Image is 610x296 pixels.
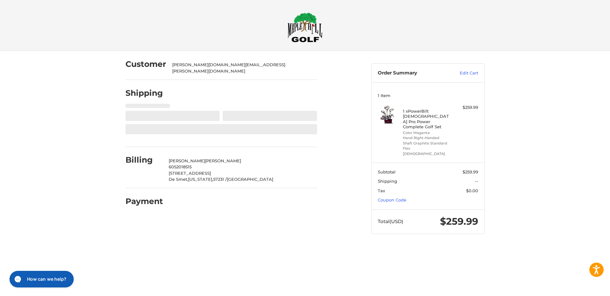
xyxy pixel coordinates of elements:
[403,135,451,141] li: Hand Right-Handed
[475,179,478,184] span: --
[403,146,451,156] li: Flex [DEMOGRAPHIC_DATA]
[378,197,406,202] a: Coupon Code
[403,141,451,146] li: Shaft Graphite Standard
[288,12,322,42] img: Maple Hill Golf
[125,59,166,69] h2: Customer
[172,62,311,74] div: [PERSON_NAME][DOMAIN_NAME][EMAIL_ADDRESS][PERSON_NAME][DOMAIN_NAME]
[378,93,478,98] h3: 1 Item
[169,171,211,176] span: [STREET_ADDRESS]
[463,169,478,174] span: $259.99
[6,269,76,290] iframe: Gorgias live chat messenger
[169,158,205,163] span: [PERSON_NAME]
[378,188,385,193] span: Tax
[169,177,188,182] span: De Smet,
[446,70,478,76] a: Edit Cart
[378,179,397,184] span: Shipping
[440,215,478,227] span: $259.99
[453,104,478,111] div: $259.99
[378,218,403,224] span: Total (USD)
[169,164,192,169] span: 6052018515
[125,155,163,165] h2: Billing
[403,109,451,129] h4: 1 x PowerBilt [DEMOGRAPHIC_DATA] Pro Power Complete Golf Set
[125,88,163,98] h2: Shipping
[378,169,396,174] span: Subtotal
[188,177,213,182] span: [US_STATE],
[213,177,227,182] span: 57231 /
[227,177,273,182] span: [GEOGRAPHIC_DATA]
[125,196,163,206] h2: Payment
[205,158,241,163] span: [PERSON_NAME]
[378,70,446,76] h3: Order Summary
[403,130,451,136] li: Color Magenta
[466,188,478,193] span: $0.00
